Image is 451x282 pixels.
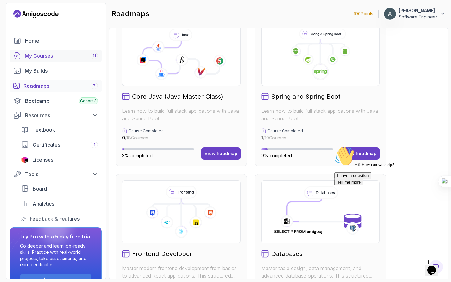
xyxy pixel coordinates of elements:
div: Home [25,37,98,44]
p: Master table design, data management, and advanced database operations. This structured learning ... [261,264,380,279]
span: Textbook [32,126,55,133]
button: Tell me more [3,35,31,42]
span: 0 [122,135,125,140]
span: Hi! How can we help? [3,19,62,23]
button: View Roadmap [201,147,241,160]
span: Certificates [33,141,60,149]
div: Tools [25,170,98,178]
p: Master modern frontend development from basics to advanced React applications. This structured le... [122,264,241,279]
div: Bootcamp [25,97,98,105]
a: bootcamp [10,95,102,107]
a: home [10,34,102,47]
button: Resources [10,110,102,121]
a: board [17,182,102,195]
a: roadmaps [10,80,102,92]
p: Learn how to build full stack applications with Java and Spring Boot [261,107,380,122]
a: analytics [17,197,102,210]
span: 1 [261,135,263,140]
span: Feedback & Features [30,215,80,222]
span: 3% completed [122,153,153,158]
span: 9% completed [261,153,292,158]
h2: roadmaps [111,9,149,19]
h2: Spring and Spring Boot [271,92,340,101]
p: / 10 Courses [261,135,303,141]
p: Course Completed [128,128,164,133]
div: Resources [25,112,98,119]
div: Roadmaps [23,82,98,90]
iframe: chat widget [332,144,445,254]
span: Board [33,185,47,192]
a: certificates [17,138,102,151]
span: 11 [93,53,96,58]
span: Analytics [33,200,54,207]
div: View Roadmap [205,150,237,157]
button: Tools [10,169,102,180]
button: I have a question [3,29,39,35]
p: / 18 Courses [122,135,164,141]
h2: Core Java (Java Master Class) [132,92,223,101]
img: :wave: [3,3,23,23]
p: Learn how to build full stack applications with Java and Spring Boot [122,107,241,122]
p: Go deeper and learn job-ready skills. Practice with real-world projects, take assessments, and ea... [20,243,91,268]
div: My Courses [25,52,98,60]
span: 1 [94,142,95,147]
h2: Databases [271,249,303,258]
p: 190 Points [354,11,373,17]
div: My Builds [25,67,98,75]
span: 7 [93,83,96,88]
img: user profile image [384,8,396,20]
button: user profile image[PERSON_NAME]Software Engineer [384,8,446,20]
p: [PERSON_NAME] [399,8,437,14]
a: feedback [17,212,102,225]
div: 👋Hi! How can we help?I have a questionTell me more [3,3,115,42]
span: Cohort 3 [80,98,96,103]
a: Landing page [13,9,59,19]
p: Software Engineer [399,14,437,20]
iframe: chat widget [425,257,445,276]
p: Course Completed [267,128,303,133]
h2: Frontend Developer [132,249,192,258]
a: textbook [17,123,102,136]
a: courses [10,50,102,62]
a: licenses [17,154,102,166]
img: jetbrains icon [21,157,29,163]
span: Licenses [32,156,53,164]
a: builds [10,65,102,77]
